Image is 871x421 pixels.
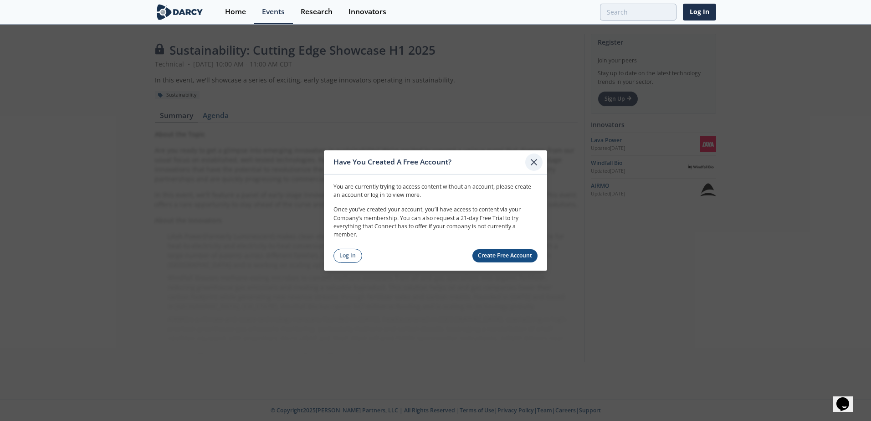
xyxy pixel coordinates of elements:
div: Research [301,8,333,15]
a: Log In [333,249,362,263]
a: Log In [683,4,716,21]
iframe: chat widget [833,385,862,412]
div: Events [262,8,285,15]
img: logo-wide.svg [155,4,205,20]
p: You are currently trying to access content without an account, please create an account or log in... [333,182,538,199]
div: Innovators [348,8,386,15]
p: Once you’ve created your account, you’ll have access to content via your Company’s membership. Yo... [333,205,538,239]
div: Home [225,8,246,15]
div: Have You Created A Free Account? [333,154,525,171]
input: Advanced Search [600,4,676,21]
a: Create Free Account [472,249,538,262]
